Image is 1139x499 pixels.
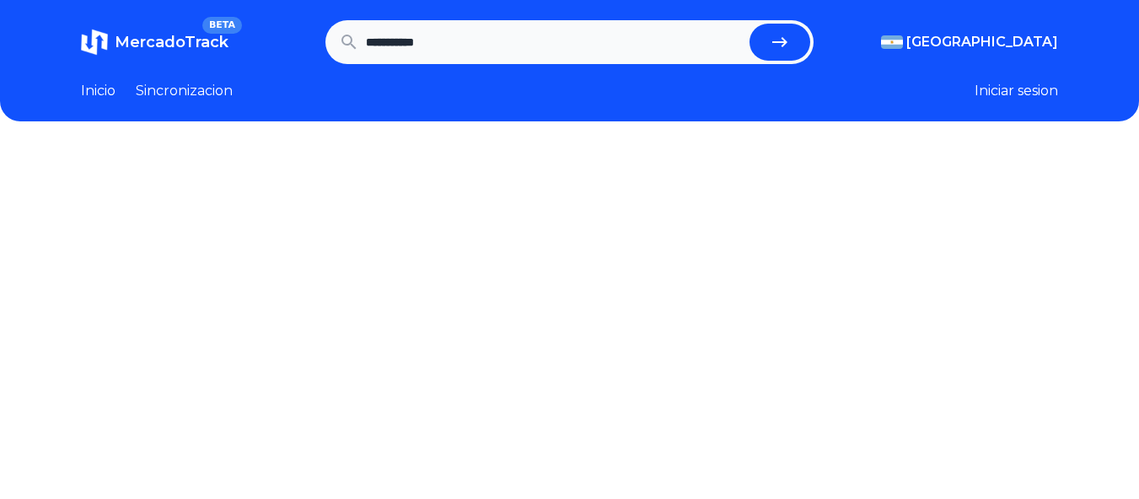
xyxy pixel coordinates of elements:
span: MercadoTrack [115,33,228,51]
span: BETA [202,17,242,34]
img: Argentina [881,35,903,49]
span: [GEOGRAPHIC_DATA] [906,32,1058,52]
button: Iniciar sesion [975,81,1058,101]
img: MercadoTrack [81,29,108,56]
button: [GEOGRAPHIC_DATA] [881,32,1058,52]
a: Inicio [81,81,116,101]
a: MercadoTrackBETA [81,29,228,56]
a: Sincronizacion [136,81,233,101]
